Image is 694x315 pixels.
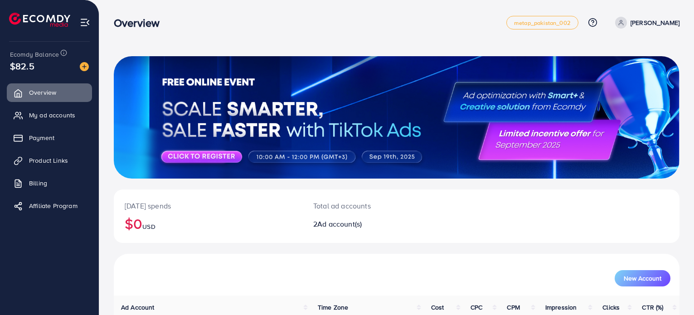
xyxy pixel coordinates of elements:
[624,275,661,281] span: New Account
[7,197,92,215] a: Affiliate Program
[9,13,70,27] img: logo
[7,129,92,147] a: Payment
[125,215,291,232] h2: $0
[29,111,75,120] span: My ad accounts
[471,303,482,312] span: CPC
[7,106,92,124] a: My ad accounts
[29,156,68,165] span: Product Links
[611,17,679,29] a: [PERSON_NAME]
[615,270,670,286] button: New Account
[10,59,34,73] span: $82.5
[7,174,92,192] a: Billing
[313,200,433,211] p: Total ad accounts
[642,303,663,312] span: CTR (%)
[29,179,47,188] span: Billing
[317,219,362,229] span: Ad account(s)
[29,88,56,97] span: Overview
[545,303,577,312] span: Impression
[29,201,78,210] span: Affiliate Program
[506,16,578,29] a: metap_pakistan_002
[7,151,92,170] a: Product Links
[507,303,519,312] span: CPM
[7,83,92,102] a: Overview
[313,220,433,228] h2: 2
[80,17,90,28] img: menu
[125,200,291,211] p: [DATE] spends
[80,62,89,71] img: image
[431,303,444,312] span: Cost
[514,20,571,26] span: metap_pakistan_002
[142,222,155,231] span: USD
[29,133,54,142] span: Payment
[10,50,59,59] span: Ecomdy Balance
[121,303,155,312] span: Ad Account
[318,303,348,312] span: Time Zone
[602,303,620,312] span: Clicks
[631,17,679,28] p: [PERSON_NAME]
[114,16,167,29] h3: Overview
